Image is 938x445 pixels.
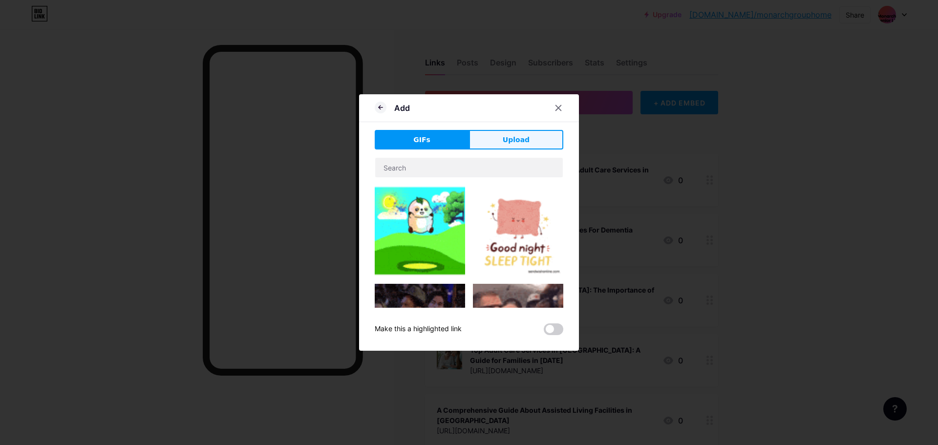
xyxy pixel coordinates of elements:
button: GIFs [375,130,469,149]
div: Add [394,102,410,114]
img: Gihpy [375,284,465,335]
div: Make this a highlighted link [375,323,462,335]
span: GIFs [413,135,430,145]
span: Upload [503,135,530,145]
button: Upload [469,130,563,149]
img: Gihpy [473,284,563,413]
img: Gihpy [375,186,465,276]
input: Search [375,158,563,177]
img: Gihpy [473,186,563,276]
